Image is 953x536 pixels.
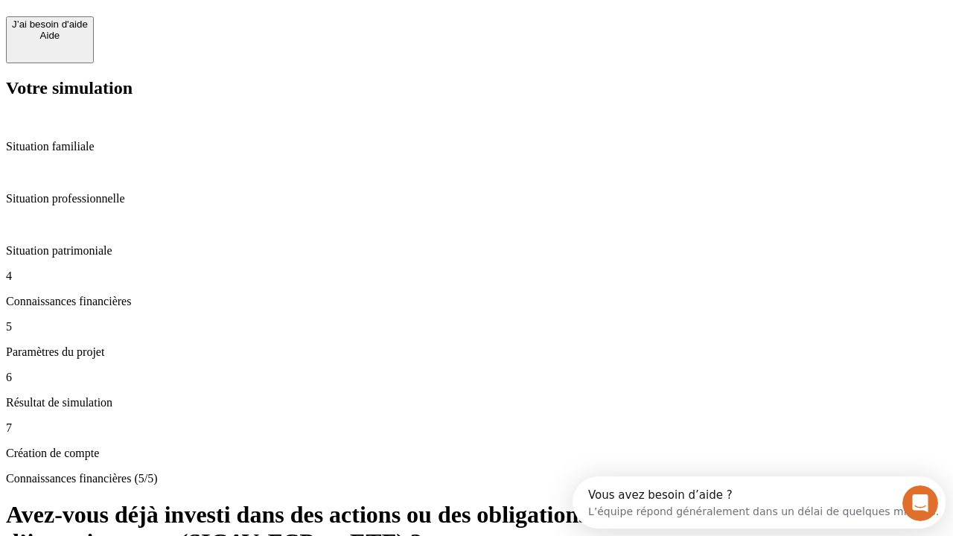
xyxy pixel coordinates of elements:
p: 6 [6,371,947,384]
h2: Votre simulation [6,78,947,98]
p: Connaissances financières [6,295,947,308]
p: Création de compte [6,447,947,460]
p: 4 [6,269,947,283]
p: Paramètres du projet [6,345,947,359]
div: L’équipe répond généralement dans un délai de quelques minutes. [16,25,366,40]
div: Aide [12,30,88,41]
iframe: Intercom live chat discovery launcher [573,476,946,529]
p: Connaissances financières (5/5) [6,472,947,485]
p: Résultat de simulation [6,396,947,409]
p: 7 [6,421,947,435]
p: Situation familiale [6,140,947,153]
iframe: Intercom live chat [902,485,938,521]
p: Situation patrimoniale [6,244,947,258]
button: J’ai besoin d'aideAide [6,16,94,63]
div: Ouvrir le Messenger Intercom [6,6,410,47]
div: J’ai besoin d'aide [12,19,88,30]
p: Situation professionnelle [6,192,947,205]
div: Vous avez besoin d’aide ? [16,13,366,25]
p: 5 [6,320,947,334]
